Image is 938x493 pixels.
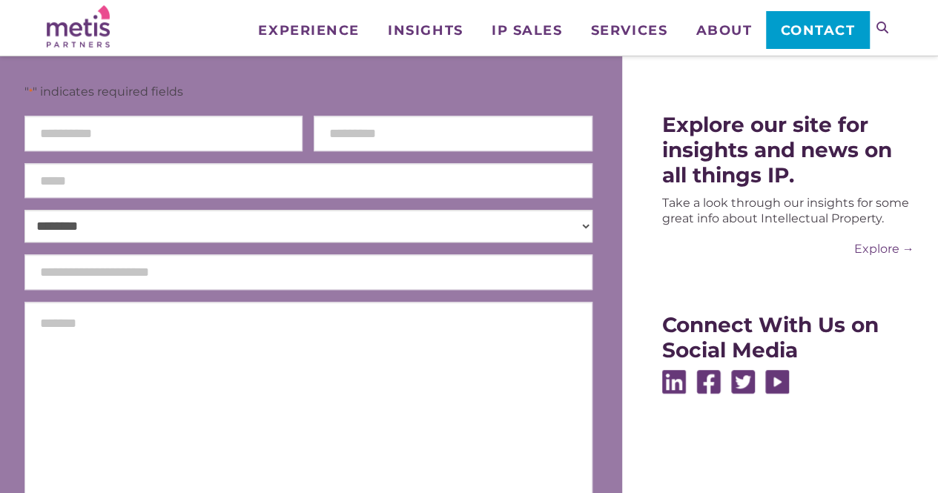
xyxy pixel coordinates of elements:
img: Metis Partners [47,5,110,47]
span: Contact [781,24,856,37]
img: Facebook [696,370,721,394]
a: Explore → [662,241,914,257]
img: Youtube [765,370,789,394]
span: Experience [258,24,359,37]
a: Contact [766,11,869,48]
div: Connect With Us on Social Media [662,312,914,363]
span: About [696,24,752,37]
img: Twitter [731,370,755,394]
img: Linkedin [662,370,686,394]
div: Take a look through our insights for some great info about Intellectual Property. [662,195,914,226]
span: Insights [388,24,463,37]
span: IP Sales [492,24,562,37]
span: Services [591,24,667,37]
p: " " indicates required fields [24,84,592,100]
div: Explore our site for insights and news on all things IP. [662,112,914,188]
